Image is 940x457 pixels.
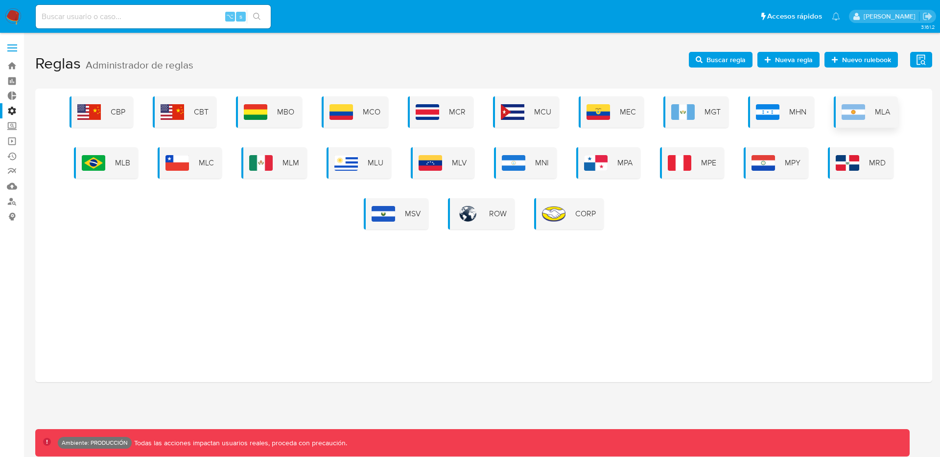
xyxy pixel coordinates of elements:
[226,12,234,21] span: ⌥
[832,12,840,21] a: Notificaciones
[62,441,128,445] p: Ambiente: PRODUCCIÓN
[36,10,271,23] input: Buscar usuario o caso...
[767,11,822,22] span: Accesos rápidos
[864,12,919,21] p: david.campana@mercadolibre.com
[922,11,933,22] a: Salir
[247,10,267,23] button: search-icon
[239,12,242,21] span: s
[132,438,347,448] p: Todas las acciones impactan usuarios reales, proceda con precaución.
